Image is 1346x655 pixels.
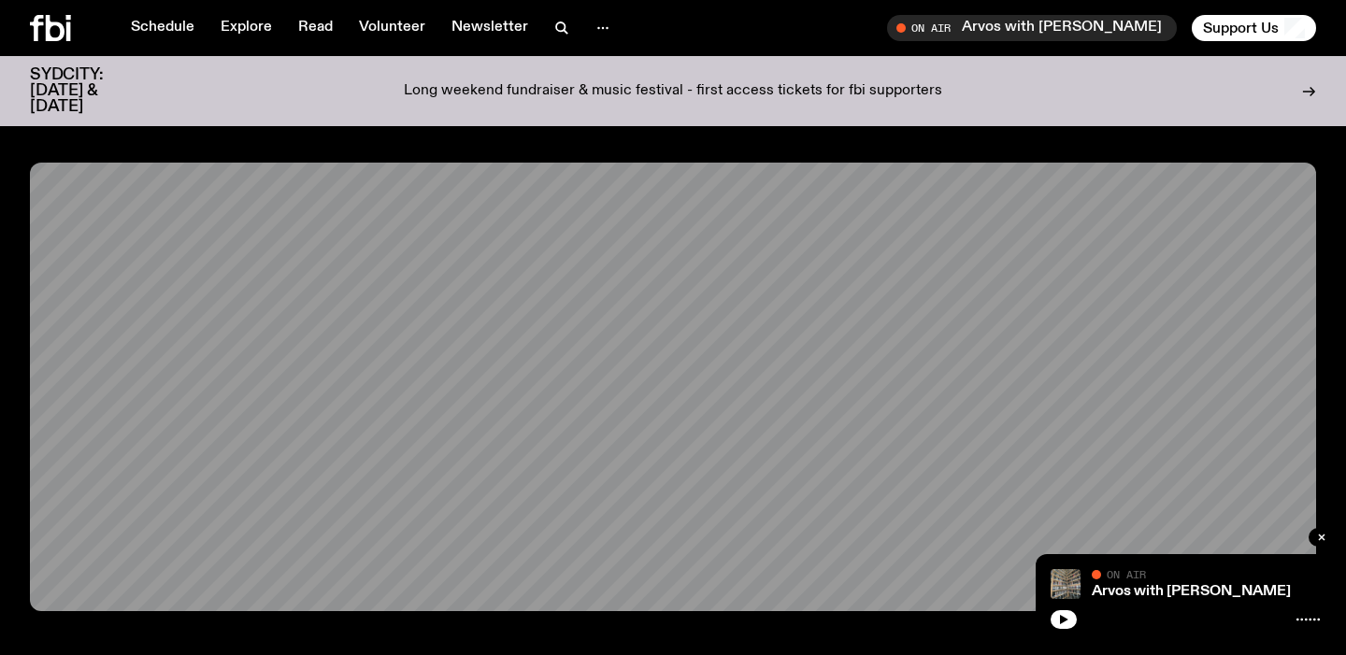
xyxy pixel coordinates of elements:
a: Arvos with [PERSON_NAME] [1092,584,1291,599]
img: A corner shot of the fbi music library [1051,569,1081,599]
a: Schedule [120,15,206,41]
span: On Air [1107,568,1146,580]
button: On AirArvos with [PERSON_NAME] [887,15,1177,41]
span: Support Us [1203,20,1279,36]
a: Read [287,15,344,41]
a: Newsletter [440,15,539,41]
p: Long weekend fundraiser & music festival - first access tickets for fbi supporters [404,83,942,100]
a: Volunteer [348,15,437,41]
button: Support Us [1192,15,1316,41]
h3: SYDCITY: [DATE] & [DATE] [30,67,150,115]
a: Explore [209,15,283,41]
